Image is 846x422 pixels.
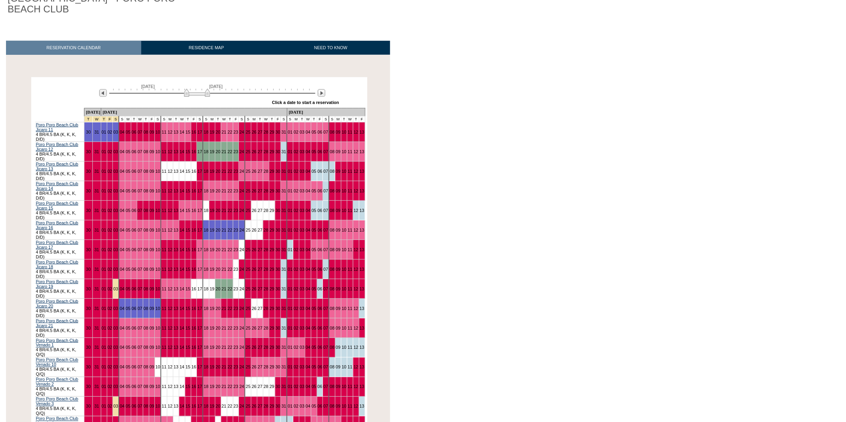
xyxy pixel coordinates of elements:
a: 24 [239,130,244,134]
a: 16 [192,208,196,213]
a: 09 [150,188,154,193]
a: 03 [113,208,118,213]
a: 09 [336,188,341,193]
a: 27 [258,208,263,213]
a: 16 [192,228,196,232]
a: 07 [323,130,328,134]
a: 11 [348,169,353,174]
a: 17 [197,228,202,232]
a: 06 [318,228,323,232]
a: Poro Poro Beach Club Jicaro 17 [36,240,78,250]
a: 13 [360,188,365,193]
a: 14 [180,208,184,213]
a: 10 [155,188,160,193]
a: 17 [197,149,202,154]
a: 16 [192,169,196,174]
a: 01 [102,208,106,213]
a: 25 [246,228,251,232]
a: 12 [168,130,172,134]
a: 19 [210,208,215,213]
a: 09 [336,130,341,134]
a: 12 [168,149,172,154]
a: 14 [180,188,184,193]
a: 10 [155,208,160,213]
a: 17 [197,130,202,134]
a: 18 [204,169,208,174]
a: Poro Poro Beach Club Jicaro 16 [36,220,78,230]
a: 28 [264,149,269,154]
a: 21 [222,149,227,154]
a: 18 [204,130,208,134]
a: RESERVATION CALENDAR [6,41,141,55]
a: 08 [144,247,148,252]
a: 07 [138,228,142,232]
a: 14 [180,169,184,174]
a: Poro Poro Beach Club Jicaro 15 [36,201,78,210]
a: 03 [300,169,305,174]
a: 22 [228,130,233,134]
a: 02 [294,169,299,174]
a: 30 [276,130,281,134]
a: 13 [360,130,365,134]
a: 09 [150,130,154,134]
a: 27 [258,169,263,174]
a: 09 [150,247,154,252]
a: 11 [348,228,353,232]
a: 21 [222,208,227,213]
a: 16 [192,130,196,134]
a: 29 [270,228,275,232]
a: 08 [144,149,148,154]
a: 29 [270,169,275,174]
a: 31 [94,228,99,232]
a: 12 [168,169,172,174]
a: 30 [86,130,91,134]
a: 10 [342,188,347,193]
a: 19 [210,169,215,174]
a: 05 [312,149,317,154]
a: 10 [342,208,347,213]
a: 06 [318,208,323,213]
a: 26 [252,188,257,193]
a: 31 [94,188,99,193]
a: 07 [323,208,328,213]
a: 10 [342,169,347,174]
a: 03 [300,188,305,193]
a: 26 [252,228,257,232]
a: 06 [318,169,323,174]
a: 02 [108,130,112,134]
a: 29 [270,130,275,134]
a: 04 [120,228,124,232]
a: 03 [113,188,118,193]
a: 05 [312,208,317,213]
a: 09 [336,208,341,213]
a: 12 [168,208,172,213]
a: 12 [168,188,172,193]
a: 28 [264,130,269,134]
a: 18 [204,208,208,213]
a: 06 [132,188,136,193]
a: 12 [354,228,359,232]
a: 04 [120,149,124,154]
a: 30 [86,247,91,252]
a: 01 [288,169,293,174]
a: 04 [120,247,124,252]
a: 18 [204,228,208,232]
a: 25 [246,188,251,193]
a: 23 [234,130,239,134]
a: 02 [108,188,112,193]
a: 07 [138,130,142,134]
a: 10 [342,228,347,232]
a: 28 [264,188,269,193]
a: 01 [288,130,293,134]
a: 18 [204,188,208,193]
a: 05 [126,247,130,252]
a: 17 [197,169,202,174]
a: 21 [222,228,227,232]
a: 13 [360,169,365,174]
a: 23 [234,149,239,154]
a: 10 [342,130,347,134]
a: 31 [281,188,286,193]
a: 09 [150,169,154,174]
a: 25 [246,130,251,134]
a: 21 [222,169,227,174]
